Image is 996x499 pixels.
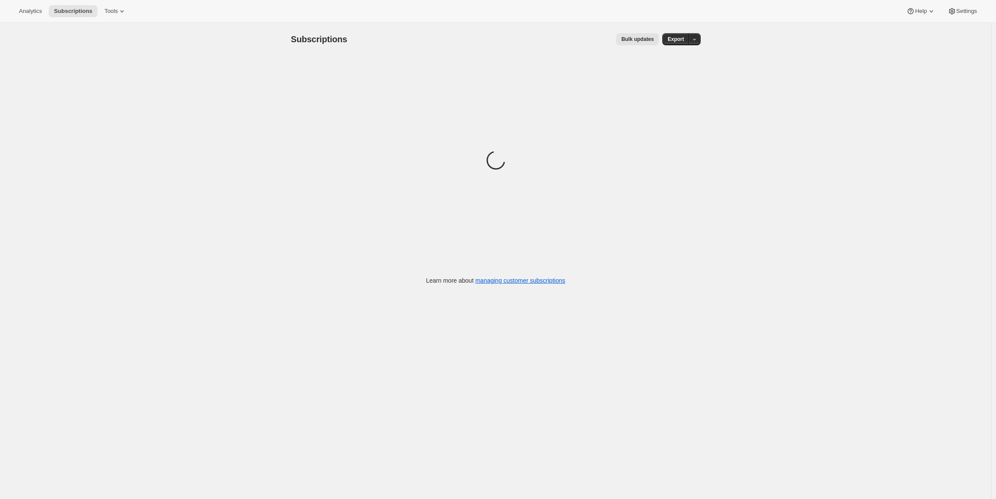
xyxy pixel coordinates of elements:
[667,36,684,43] span: Export
[99,5,132,17] button: Tools
[943,5,982,17] button: Settings
[49,5,97,17] button: Subscriptions
[956,8,977,15] span: Settings
[426,276,565,285] p: Learn more about
[901,5,940,17] button: Help
[19,8,42,15] span: Analytics
[621,36,654,43] span: Bulk updates
[291,34,348,44] span: Subscriptions
[662,33,689,45] button: Export
[915,8,927,15] span: Help
[475,277,565,284] a: managing customer subscriptions
[104,8,118,15] span: Tools
[616,33,659,45] button: Bulk updates
[14,5,47,17] button: Analytics
[54,8,92,15] span: Subscriptions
